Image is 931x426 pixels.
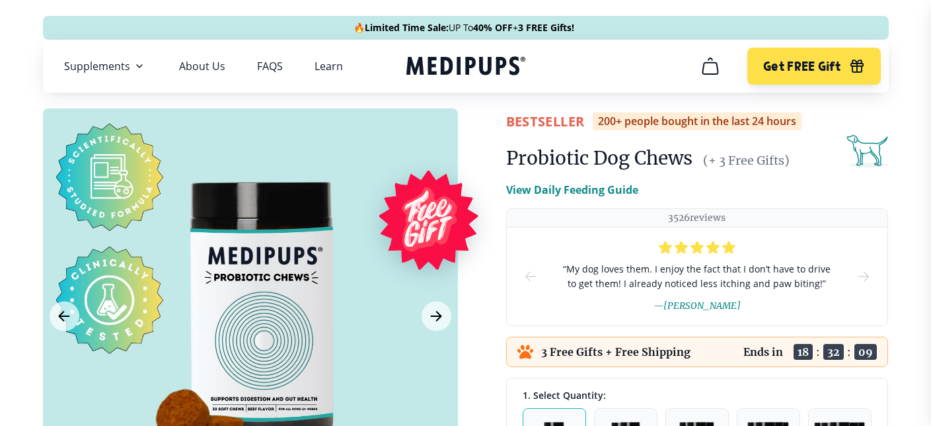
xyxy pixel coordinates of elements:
[523,389,872,402] div: 1. Select Quantity:
[823,344,844,360] span: 32
[763,59,840,74] span: Get FREE Gift
[694,50,726,82] button: cart
[856,228,872,325] button: next-slide
[523,228,539,325] button: prev-slide
[422,302,451,331] button: Next Image
[854,344,877,360] span: 09
[541,345,690,359] p: 3 Free Gifts + Free Shipping
[847,345,851,359] span: :
[653,300,741,312] span: — [PERSON_NAME]
[506,112,585,130] span: BestSeller
[64,60,130,73] span: Supplements
[406,54,525,81] a: Medipups
[50,302,79,331] button: Previous Image
[794,344,813,360] span: 18
[668,212,726,224] p: 3526 reviews
[703,153,790,168] span: (+ 3 Free Gifts)
[179,60,225,73] a: About Us
[354,21,574,34] span: 🔥 UP To +
[315,60,343,73] a: Learn
[257,60,283,73] a: FAQS
[64,58,147,74] button: Supplements
[506,146,692,170] h1: Probiotic Dog Chews
[816,345,820,359] span: :
[560,262,835,291] span: “ My dog loves them. I enjoy the fact that I don’t have to drive to get them! I already noticed l...
[743,345,783,359] p: Ends in
[593,112,801,130] div: 200+ people bought in the last 24 hours
[506,182,638,198] p: View Daily Feeding Guide
[747,48,880,85] button: Get FREE Gift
